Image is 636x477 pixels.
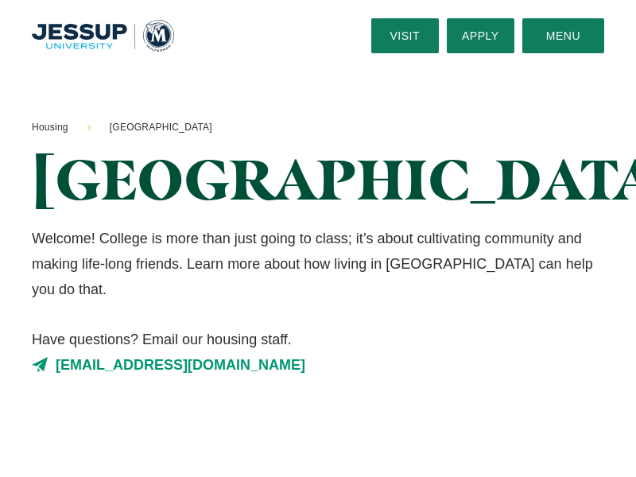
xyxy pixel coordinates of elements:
img: Multnomah University Logo [32,20,174,52]
a: Apply [447,18,514,53]
a: [GEOGRAPHIC_DATA] [110,119,212,137]
a: Visit [371,18,439,53]
p: Welcome! College is more than just going to class; it’s about cultivating community and making li... [32,226,604,303]
h1: [GEOGRAPHIC_DATA] [32,149,604,210]
span: Have questions? Email our housing staff. [32,327,604,352]
a: Home [32,20,174,52]
a: [EMAIL_ADDRESS][DOMAIN_NAME] [32,352,604,378]
a: Housing [32,119,68,137]
button: Menu [522,18,604,53]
